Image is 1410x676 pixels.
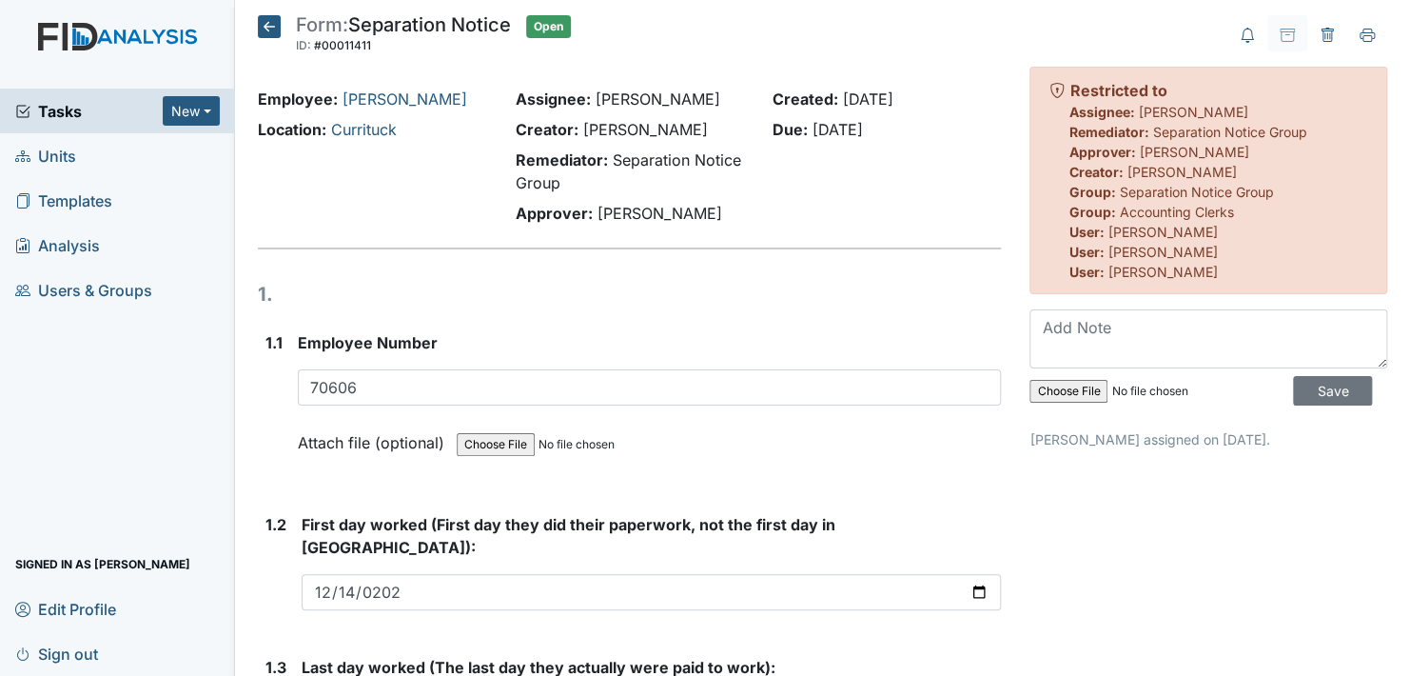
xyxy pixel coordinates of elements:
[298,421,452,454] label: Attach file (optional)
[314,38,371,52] span: #00011411
[597,204,721,223] span: [PERSON_NAME]
[1119,204,1233,220] span: Accounting Clerks
[15,141,76,170] span: Units
[1068,244,1104,260] strong: User:
[1068,264,1104,280] strong: User:
[302,515,835,557] span: First day worked (First day they did their paperwork, not the first day in [GEOGRAPHIC_DATA]):
[1068,104,1134,120] strong: Assignee:
[258,280,1001,308] h1: 1.
[1139,144,1248,160] span: [PERSON_NAME]
[1152,124,1306,140] span: Separation Notice Group
[595,89,719,109] span: [PERSON_NAME]
[298,333,438,352] span: Employee Number
[331,120,397,139] a: Currituck
[1107,224,1217,240] span: [PERSON_NAME]
[1029,429,1387,449] p: [PERSON_NAME] assigned on [DATE].
[343,89,467,109] a: [PERSON_NAME]
[296,13,348,36] span: Form:
[813,120,863,139] span: [DATE]
[515,120,578,139] strong: Creator:
[1293,376,1372,406] input: Save
[258,120,326,139] strong: Location:
[1069,81,1166,100] strong: Restricted to
[843,89,893,109] span: [DATE]
[1068,224,1104,240] strong: User:
[582,120,707,139] span: [PERSON_NAME]
[515,89,590,109] strong: Assignee:
[296,15,511,57] div: Separation Notice
[773,120,808,139] strong: Due:
[1068,184,1115,200] strong: Group:
[1068,144,1135,160] strong: Approver:
[1107,264,1217,280] span: [PERSON_NAME]
[163,96,220,126] button: New
[15,594,116,624] span: Edit Profile
[15,639,98,668] span: Sign out
[1119,184,1273,200] span: Separation Notice Group
[15,186,112,215] span: Templates
[1107,244,1217,260] span: [PERSON_NAME]
[515,150,607,169] strong: Remediator:
[1068,164,1123,180] strong: Creator:
[1138,104,1247,120] span: [PERSON_NAME]
[15,100,163,123] a: Tasks
[265,331,283,354] label: 1.1
[515,150,740,192] span: Separation Notice Group
[773,89,838,109] strong: Created:
[15,230,100,260] span: Analysis
[526,15,571,38] span: Open
[258,89,338,109] strong: Employee:
[1068,204,1115,220] strong: Group:
[1068,124,1148,140] strong: Remediator:
[515,204,592,223] strong: Approver:
[15,549,190,579] span: Signed in as [PERSON_NAME]
[15,275,152,305] span: Users & Groups
[265,513,286,536] label: 1.2
[296,38,311,52] span: ID:
[1126,164,1236,180] span: [PERSON_NAME]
